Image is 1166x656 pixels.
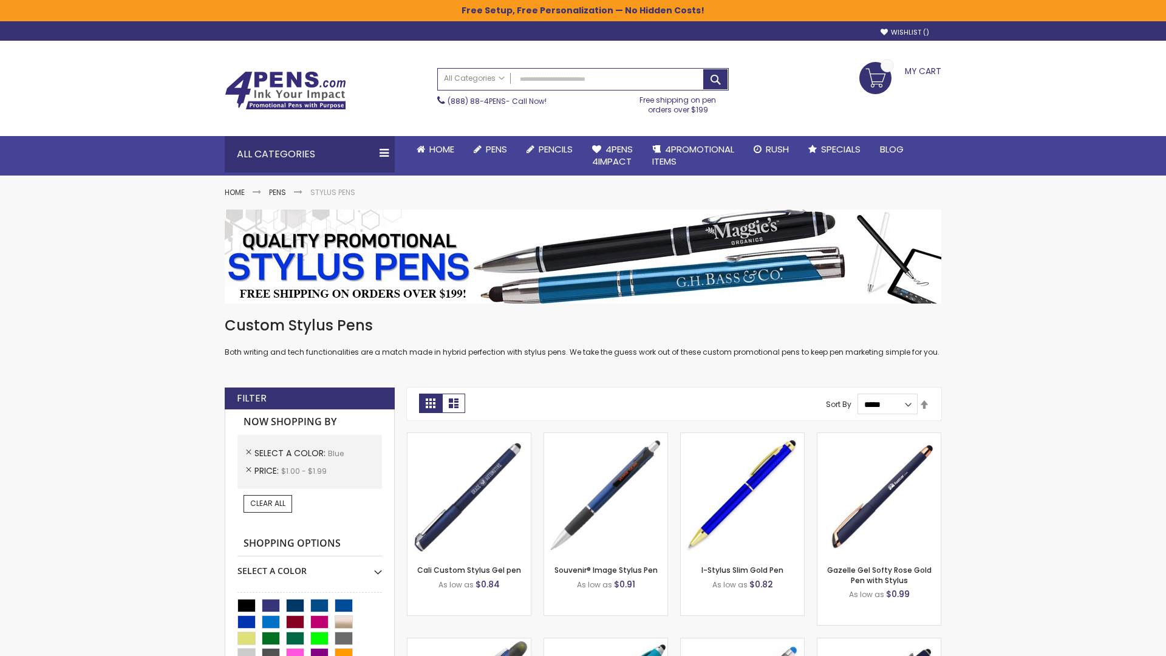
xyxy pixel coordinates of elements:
[880,143,904,155] span: Blog
[554,565,658,575] a: Souvenir® Image Stylus Pen
[544,432,667,443] a: Souvenir® Image Stylus Pen-Blue
[486,143,507,155] span: Pens
[237,392,267,405] strong: Filter
[448,96,547,106] span: - Call Now!
[281,466,327,476] span: $1.00 - $1.99
[225,136,395,173] div: All Categories
[701,565,783,575] a: I-Stylus Slim Gold Pen
[407,432,531,443] a: Cali Custom Stylus Gel pen-Blue
[225,316,941,358] div: Both writing and tech functionalities are a match made in hybrid perfection with stylus pens. We ...
[328,448,344,459] span: Blue
[643,136,744,176] a: 4PROMOTIONALITEMS
[254,465,281,477] span: Price
[681,638,804,648] a: Islander Softy Gel with Stylus - ColorJet Imprint-Blue
[681,432,804,443] a: I-Stylus Slim Gold-Blue
[652,143,734,168] span: 4PROMOTIONAL ITEMS
[849,589,884,600] span: As low as
[766,143,789,155] span: Rush
[827,565,932,585] a: Gazelle Gel Softy Rose Gold Pen with Stylus
[821,143,861,155] span: Specials
[250,498,285,508] span: Clear All
[826,399,851,409] label: Sort By
[539,143,573,155] span: Pencils
[582,136,643,176] a: 4Pens4impact
[749,578,773,590] span: $0.82
[817,433,941,556] img: Gazelle Gel Softy Rose Gold Pen with Stylus-Blue
[517,136,582,163] a: Pencils
[438,69,511,89] a: All Categories
[614,578,635,590] span: $0.91
[225,187,245,197] a: Home
[310,187,355,197] strong: Stylus Pens
[237,556,382,577] div: Select A Color
[269,187,286,197] a: Pens
[419,394,442,413] strong: Grid
[592,143,633,168] span: 4Pens 4impact
[407,638,531,648] a: Souvenir® Jalan Highlighter Stylus Pen Combo-Blue
[577,579,612,590] span: As low as
[225,316,941,335] h1: Custom Stylus Pens
[237,409,382,435] strong: Now Shopping by
[244,495,292,512] a: Clear All
[407,136,464,163] a: Home
[225,71,346,110] img: 4Pens Custom Pens and Promotional Products
[476,578,500,590] span: $0.84
[817,638,941,648] a: Custom Soft Touch® Metal Pens with Stylus-Blue
[254,447,328,459] span: Select A Color
[464,136,517,163] a: Pens
[237,531,382,557] strong: Shopping Options
[444,73,505,83] span: All Categories
[429,143,454,155] span: Home
[417,565,521,575] a: Cali Custom Stylus Gel pen
[881,28,929,37] a: Wishlist
[870,136,913,163] a: Blog
[744,136,799,163] a: Rush
[407,433,531,556] img: Cali Custom Stylus Gel pen-Blue
[712,579,748,590] span: As low as
[448,96,506,106] a: (888) 88-4PENS
[544,433,667,556] img: Souvenir® Image Stylus Pen-Blue
[799,136,870,163] a: Specials
[438,579,474,590] span: As low as
[681,433,804,556] img: I-Stylus Slim Gold-Blue
[886,588,910,600] span: $0.99
[225,210,941,304] img: Stylus Pens
[817,432,941,443] a: Gazelle Gel Softy Rose Gold Pen with Stylus-Blue
[627,91,729,115] div: Free shipping on pen orders over $199
[544,638,667,648] a: Neon Stylus Highlighter-Pen Combo-Blue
